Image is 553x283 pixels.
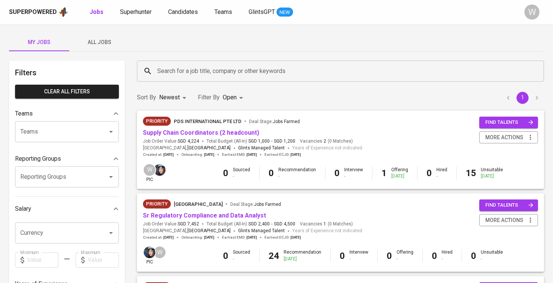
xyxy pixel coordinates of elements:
a: GlintsGPT NEW [249,8,293,17]
b: 0 [223,168,228,178]
span: [GEOGRAPHIC_DATA] , [143,145,231,152]
span: SGD 4,224 [178,138,199,145]
a: Candidates [168,8,199,17]
div: W [524,5,539,20]
span: Priority [143,200,171,208]
div: Open [223,91,246,105]
span: Deal Stage : [230,202,281,207]
button: more actions [479,214,538,227]
span: Glints Managed Talent [238,228,285,233]
b: 0 [223,251,228,261]
a: Superpoweredapp logo [9,6,68,18]
div: Recommendation [284,249,321,262]
div: Recommendation [278,167,316,180]
span: [DATE] [246,235,257,240]
b: 15 [466,168,476,178]
h6: Filters [15,67,119,79]
a: Supply Chain Coordinators (2 headcount) [143,129,259,136]
div: pic [143,246,156,265]
span: SGD 7,452 [178,221,199,227]
span: Jobs Farmed [254,202,281,207]
img: diazagista@glints.com [144,246,155,258]
button: Open [106,126,116,137]
span: All Jobs [74,38,125,47]
b: 0 [427,168,432,178]
div: Offering [391,167,408,180]
span: [DATE] [163,152,174,157]
img: diazagista@glints.com [154,164,166,176]
span: [DATE] [290,152,301,157]
div: pic [143,163,156,183]
span: [DATE] [204,152,214,157]
span: Teams [214,8,232,15]
span: SGD 4,500 [274,221,295,227]
b: 0 [269,168,274,178]
span: - [271,138,272,145]
b: 0 [387,251,392,261]
button: find talents [479,199,538,211]
button: find talents [479,117,538,128]
div: Client Priority, More Profiles Required [143,199,171,208]
div: - [233,256,250,262]
b: 0 [334,168,340,178]
span: [DATE] [163,235,174,240]
div: Salary [15,201,119,216]
span: find talents [485,118,533,127]
div: [DATE] [481,173,503,180]
span: Earliest EMD : [222,235,257,240]
span: Years of Experience not indicated. [292,227,363,235]
span: PDS International Pte Ltd [174,119,242,124]
div: Interview [344,167,363,180]
span: more actions [485,133,523,142]
span: Superhunter [120,8,152,15]
div: Sourced [233,249,250,262]
a: Teams [214,8,234,17]
div: Interview [349,249,368,262]
div: W [153,246,166,259]
div: Unsuitable [481,249,503,262]
div: Newest [159,91,189,105]
span: [GEOGRAPHIC_DATA] [187,145,231,152]
button: Clear All filters [15,85,119,99]
span: My Jobs [14,38,65,47]
b: Jobs [90,8,103,15]
div: - [397,256,413,262]
input: Value [27,253,58,268]
span: 1 [322,221,326,227]
span: Total Budget (All-In) [207,138,295,145]
div: Hired [442,249,453,262]
div: - [481,256,503,262]
input: Value [88,253,119,268]
span: SGD 1,000 [248,138,270,145]
p: Newest [159,93,180,102]
span: Deal Stage : [249,119,300,124]
div: Hired [436,167,447,180]
div: - [442,256,453,262]
a: Sr Regulatory Compliance and Data Analyst [143,212,266,219]
span: [GEOGRAPHIC_DATA] [174,201,223,207]
span: Earliest ECJD : [264,235,301,240]
p: Reporting Groups [15,154,61,163]
p: Sort By [137,93,156,102]
span: [GEOGRAPHIC_DATA] , [143,227,231,235]
span: SGD 2,400 [248,221,270,227]
span: Job Order Value [143,138,199,145]
button: Open [106,228,116,238]
button: more actions [479,131,538,144]
span: Priority [143,117,171,125]
span: [DATE] [246,152,257,157]
button: Open [106,172,116,182]
p: Filter By [198,93,220,102]
span: Total Budget (All-In) [207,221,295,227]
div: New Job received from Demand Team [143,117,171,126]
span: 2 [322,138,326,145]
b: 24 [269,251,279,261]
span: Glints Managed Talent [238,145,285,151]
span: Years of Experience not indicated. [292,145,363,152]
span: Earliest ECJD : [264,152,301,157]
div: - [233,173,250,180]
span: find talents [485,201,533,210]
span: more actions [485,216,523,225]
div: - [349,256,368,262]
b: 0 [471,251,476,261]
